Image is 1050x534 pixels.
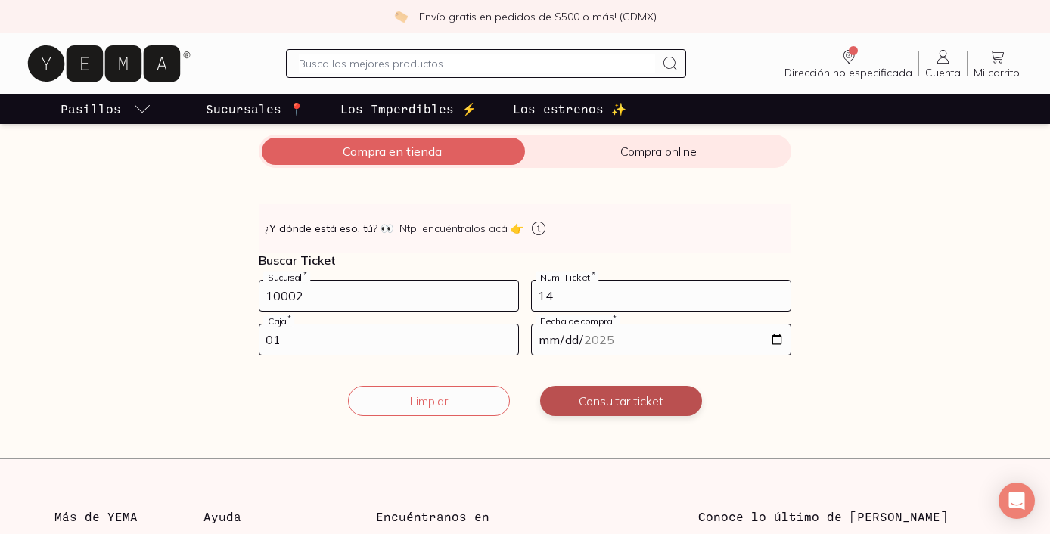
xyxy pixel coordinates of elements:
input: 123 [532,281,791,311]
span: Mi carrito [974,66,1020,79]
input: 03 [259,324,518,355]
input: 14-05-2023 [532,324,791,355]
p: Sucursales 📍 [206,100,304,118]
div: Open Intercom Messenger [999,483,1035,519]
button: Consultar ticket [540,386,702,416]
a: Dirección no especificada [778,48,918,79]
label: Fecha de compra [536,315,620,327]
a: Los estrenos ✨ [510,94,629,124]
span: Ntp, encuéntralos acá 👉 [399,221,523,236]
span: 👀 [381,221,393,236]
h3: Conoce lo último de [PERSON_NAME] [698,508,996,526]
span: Cuenta [925,66,961,79]
input: Busca los mejores productos [299,54,656,73]
button: Limpiar [348,386,510,416]
a: Sucursales 📍 [203,94,307,124]
strong: ¿Y dónde está eso, tú? [265,221,393,236]
h3: Encuéntranos en [376,508,489,526]
a: Mi carrito [968,48,1026,79]
p: Los Imperdibles ⚡️ [340,100,477,118]
a: pasillo-todos-link [57,94,154,124]
label: Caja [263,315,294,327]
img: check [394,10,408,23]
h3: Más de YEMA [54,508,203,526]
h3: Ayuda [203,508,353,526]
a: Cuenta [919,48,967,79]
p: ¡Envío gratis en pedidos de $500 o más! (CDMX) [417,9,657,24]
span: Compra online [525,144,791,159]
input: 728 [259,281,518,311]
label: Sucursal [263,272,310,283]
span: Dirección no especificada [784,66,912,79]
p: Los estrenos ✨ [513,100,626,118]
a: Los Imperdibles ⚡️ [337,94,480,124]
span: Compra en tienda [259,144,525,159]
p: Buscar Ticket [259,253,791,268]
p: Pasillos [61,100,121,118]
label: Num. Ticket [536,272,598,283]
